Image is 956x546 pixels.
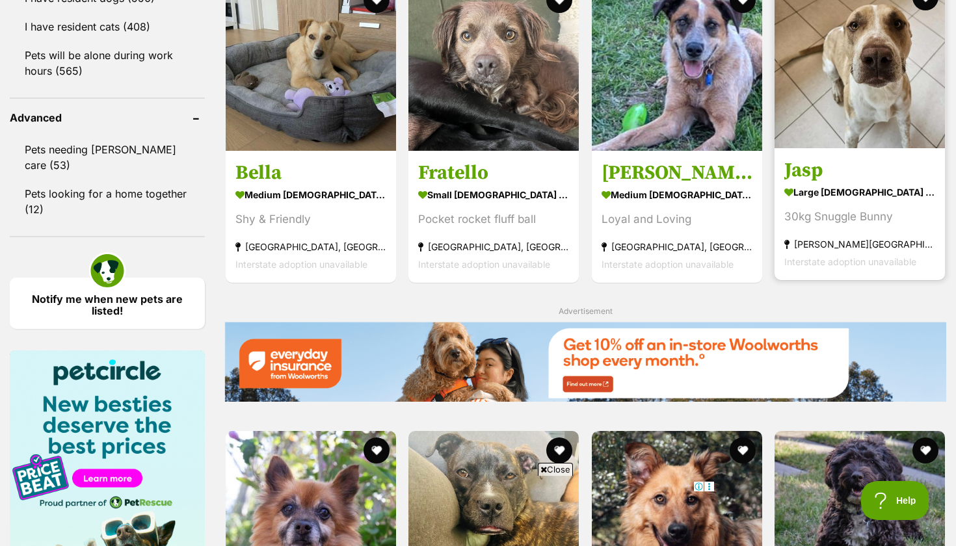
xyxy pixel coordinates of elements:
[784,208,935,226] div: 30kg Snuggle Bunny
[418,161,569,185] h3: Fratello
[784,235,935,253] strong: [PERSON_NAME][GEOGRAPHIC_DATA]
[224,322,946,402] img: Everyday Insurance promotional banner
[235,211,386,228] div: Shy & Friendly
[235,238,386,255] strong: [GEOGRAPHIC_DATA], [GEOGRAPHIC_DATA]
[730,437,756,463] button: favourite
[602,185,752,204] strong: medium [DEMOGRAPHIC_DATA] Dog
[559,306,613,316] span: Advertisement
[235,161,386,185] h3: Bella
[10,278,205,329] a: Notify me when new pets are listed!
[592,151,762,283] a: [PERSON_NAME] medium [DEMOGRAPHIC_DATA] Dog Loyal and Loving [GEOGRAPHIC_DATA], [GEOGRAPHIC_DATA]...
[10,112,205,123] header: Advanced
[912,437,938,463] button: favourite
[784,183,935,201] strong: large [DEMOGRAPHIC_DATA] Dog
[418,238,569,255] strong: [GEOGRAPHIC_DATA], [GEOGRAPHIC_DATA]
[784,256,916,267] span: Interstate adoption unavailable
[408,151,579,283] a: Fratello small [DEMOGRAPHIC_DATA] Dog Pocket rocket fluff ball [GEOGRAPHIC_DATA], [GEOGRAPHIC_DAT...
[418,211,569,228] div: Pocket rocket fluff ball
[538,463,573,476] span: Close
[547,437,573,463] button: favourite
[241,481,715,539] iframe: Advertisement
[621,1,630,10] img: adc.png
[226,151,396,283] a: Bella medium [DEMOGRAPHIC_DATA] Dog Shy & Friendly [GEOGRAPHIC_DATA], [GEOGRAPHIC_DATA] Interstat...
[602,238,752,255] strong: [GEOGRAPHIC_DATA], [GEOGRAPHIC_DATA]
[861,481,930,520] iframe: Help Scout Beacon - Open
[602,211,752,228] div: Loyal and Loving
[10,42,205,84] a: Pets will be alone during work hours (565)
[10,180,205,223] a: Pets looking for a home together (12)
[235,185,386,204] strong: medium [DEMOGRAPHIC_DATA] Dog
[775,148,945,280] a: Jasp large [DEMOGRAPHIC_DATA] Dog 30kg Snuggle Bunny [PERSON_NAME][GEOGRAPHIC_DATA] Interstate ad...
[602,161,752,185] h3: [PERSON_NAME]
[418,185,569,204] strong: small [DEMOGRAPHIC_DATA] Dog
[784,158,935,183] h3: Jasp
[235,259,367,270] span: Interstate adoption unavailable
[10,13,205,40] a: I have resident cats (408)
[418,259,550,270] span: Interstate adoption unavailable
[10,136,205,179] a: Pets needing [PERSON_NAME] care (53)
[364,437,390,463] button: favourite
[602,259,734,270] span: Interstate adoption unavailable
[224,322,946,404] a: Everyday Insurance promotional banner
